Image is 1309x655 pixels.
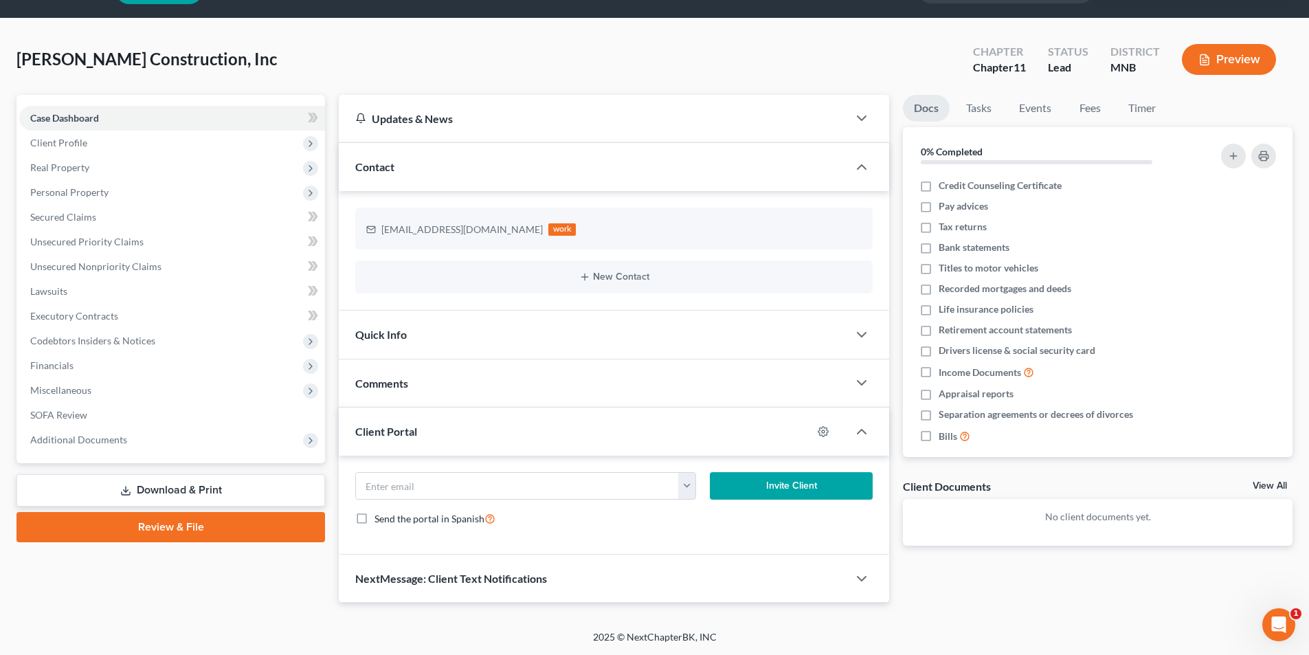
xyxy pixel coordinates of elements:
[263,630,1047,655] div: 2025 © NextChapterBK, INC
[30,211,96,223] span: Secured Claims
[1253,481,1287,491] a: View All
[939,302,1033,316] span: Life insurance policies
[1068,95,1112,122] a: Fees
[1048,60,1088,76] div: Lead
[939,366,1021,379] span: Income Documents
[939,261,1038,275] span: Titles to motor vehicles
[30,285,67,297] span: Lawsuits
[939,408,1133,421] span: Separation agreements or decrees of divorces
[939,199,988,213] span: Pay advices
[1014,60,1026,74] span: 11
[939,241,1009,254] span: Bank statements
[355,425,417,438] span: Client Portal
[30,260,161,272] span: Unsecured Nonpriority Claims
[356,473,679,499] input: Enter email
[355,160,394,173] span: Contact
[548,223,576,236] div: work
[355,377,408,390] span: Comments
[903,479,991,493] div: Client Documents
[914,510,1282,524] p: No client documents yet.
[19,106,325,131] a: Case Dashboard
[903,95,950,122] a: Docs
[1262,608,1295,641] iframe: Intercom live chat
[1110,44,1160,60] div: District
[381,223,543,236] div: [EMAIL_ADDRESS][DOMAIN_NAME]
[30,359,74,371] span: Financials
[30,236,144,247] span: Unsecured Priority Claims
[1008,95,1062,122] a: Events
[30,434,127,445] span: Additional Documents
[973,44,1026,60] div: Chapter
[939,430,957,443] span: Bills
[16,512,325,542] a: Review & File
[16,49,277,69] span: [PERSON_NAME] Construction, Inc
[1182,44,1276,75] button: Preview
[374,513,484,524] span: Send the portal in Spanish
[30,112,99,124] span: Case Dashboard
[710,472,873,500] button: Invite Client
[939,344,1095,357] span: Drivers license & social security card
[939,282,1071,296] span: Recorded mortgages and deeds
[366,271,862,282] button: New Contact
[939,387,1014,401] span: Appraisal reports
[973,60,1026,76] div: Chapter
[30,137,87,148] span: Client Profile
[921,146,983,157] strong: 0% Completed
[1110,60,1160,76] div: MNB
[355,328,407,341] span: Quick Info
[16,474,325,507] a: Download & Print
[19,304,325,329] a: Executory Contracts
[19,279,325,304] a: Lawsuits
[19,254,325,279] a: Unsecured Nonpriority Claims
[19,230,325,254] a: Unsecured Priority Claims
[30,310,118,322] span: Executory Contracts
[30,335,155,346] span: Codebtors Insiders & Notices
[19,205,325,230] a: Secured Claims
[1048,44,1088,60] div: Status
[355,111,831,126] div: Updates & News
[1117,95,1167,122] a: Timer
[1290,608,1301,619] span: 1
[30,409,87,421] span: SOFA Review
[19,403,325,428] a: SOFA Review
[355,572,547,585] span: NextMessage: Client Text Notifications
[939,323,1072,337] span: Retirement account statements
[939,179,1062,192] span: Credit Counseling Certificate
[30,384,91,396] span: Miscellaneous
[30,162,89,173] span: Real Property
[955,95,1003,122] a: Tasks
[30,186,109,198] span: Personal Property
[939,220,987,234] span: Tax returns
